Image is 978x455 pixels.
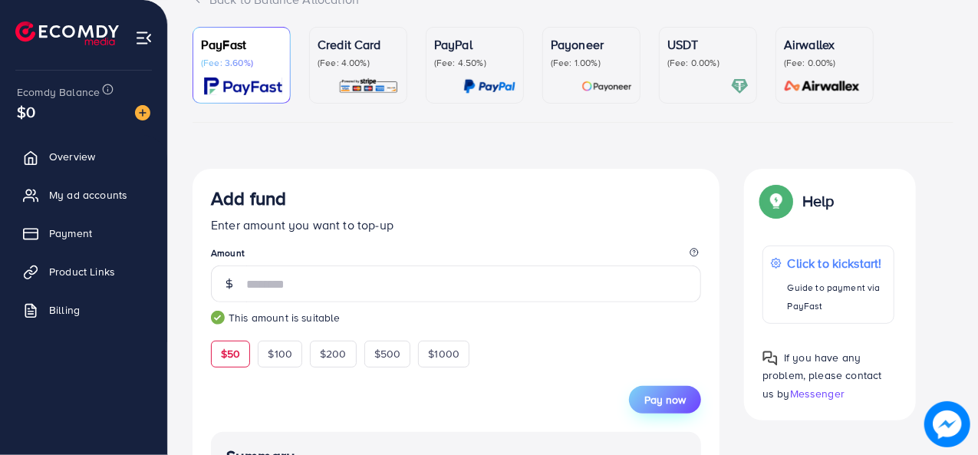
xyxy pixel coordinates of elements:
[17,101,35,123] span: $0
[211,310,701,325] small: This amount is suitable
[201,57,282,69] p: (Fee: 3.60%)
[581,77,632,95] img: card
[201,35,282,54] p: PayFast
[434,57,515,69] p: (Fee: 4.50%)
[318,35,399,54] p: Credit Card
[49,302,80,318] span: Billing
[49,264,115,279] span: Product Links
[211,187,286,209] h3: Add fund
[644,392,686,407] span: Pay now
[667,57,749,69] p: (Fee: 0.00%)
[268,346,292,361] span: $100
[318,57,399,69] p: (Fee: 4.00%)
[667,35,749,54] p: USDT
[790,386,845,401] span: Messenger
[434,35,515,54] p: PayPal
[762,187,790,215] img: Popup guide
[49,226,92,241] span: Payment
[338,77,399,95] img: card
[49,149,95,164] span: Overview
[779,77,865,95] img: card
[374,346,401,361] span: $500
[788,254,886,272] p: Click to kickstart!
[762,350,882,401] span: If you have any problem, please contact us by
[320,346,347,361] span: $200
[12,218,156,249] a: Payment
[49,187,127,203] span: My ad accounts
[802,192,835,210] p: Help
[135,29,153,47] img: menu
[762,351,778,366] img: Popup guide
[204,77,282,95] img: card
[784,57,865,69] p: (Fee: 0.00%)
[12,256,156,287] a: Product Links
[629,386,701,414] button: Pay now
[135,105,150,120] img: image
[12,141,156,172] a: Overview
[221,346,240,361] span: $50
[211,246,701,265] legend: Amount
[551,57,632,69] p: (Fee: 1.00%)
[788,279,886,315] p: Guide to payment via PayFast
[551,35,632,54] p: Payoneer
[784,35,865,54] p: Airwallex
[12,295,156,325] a: Billing
[211,311,225,325] img: guide
[731,77,749,95] img: card
[924,401,970,447] img: image
[428,346,459,361] span: $1000
[12,180,156,210] a: My ad accounts
[463,77,515,95] img: card
[15,21,119,45] img: logo
[17,84,100,100] span: Ecomdy Balance
[211,216,701,234] p: Enter amount you want to top-up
